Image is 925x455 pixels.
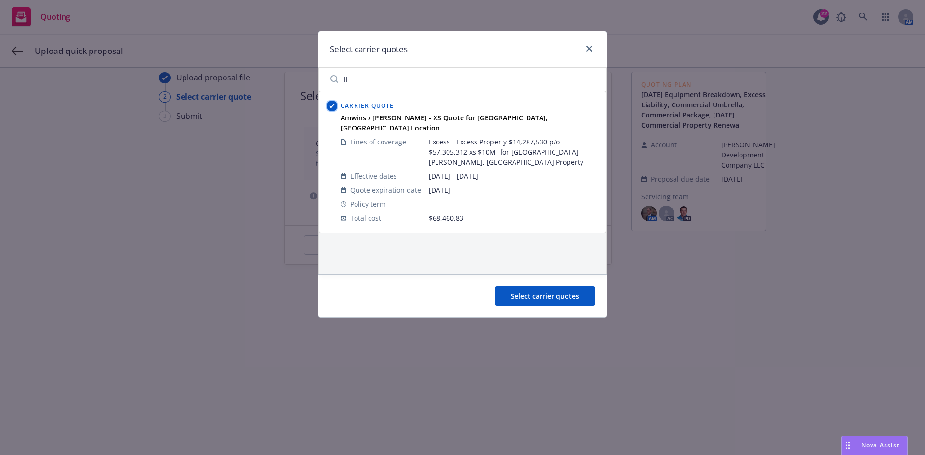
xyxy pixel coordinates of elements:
[350,137,406,147] span: Lines of coverage
[861,441,899,449] span: Nova Assist
[429,185,598,195] span: [DATE]
[842,436,854,455] div: Drag to move
[330,43,408,55] h1: Select carrier quotes
[495,286,595,306] button: Select carrier quotes
[325,69,600,89] input: Filter by keyword
[511,291,579,300] span: Select carrier quotes
[429,199,598,209] span: -
[429,137,598,167] span: Excess - Excess Property $14,287,530 p/o $57,305,312 xs $10M- for [GEOGRAPHIC_DATA][PERSON_NAME],...
[341,113,548,132] strong: Amwins / [PERSON_NAME] - XS Quote for [GEOGRAPHIC_DATA], [GEOGRAPHIC_DATA] Location
[841,436,908,455] button: Nova Assist
[583,43,595,54] a: close
[350,185,421,195] span: Quote expiration date
[350,213,381,223] span: Total cost
[350,199,386,209] span: Policy term
[429,171,598,181] span: [DATE] - [DATE]
[429,213,463,222] span: $68,460.83
[341,102,394,110] span: Carrier Quote
[350,171,397,181] span: Effective dates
